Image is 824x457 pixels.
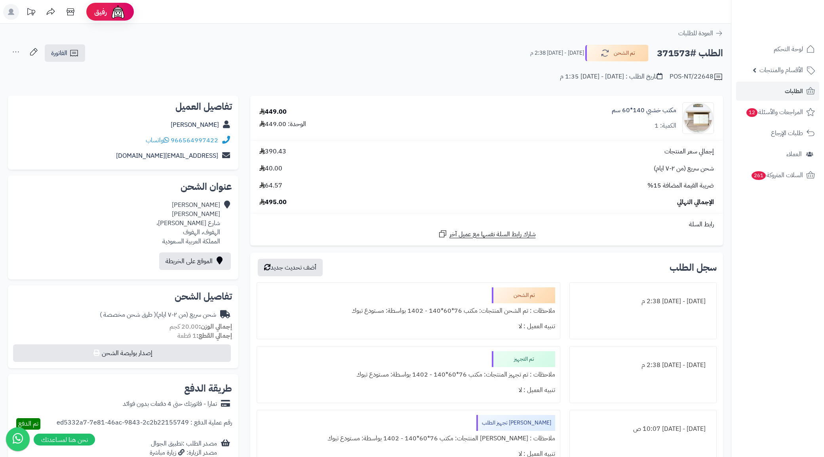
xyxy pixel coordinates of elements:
div: تم التجهيز [492,351,555,367]
div: [DATE] - [DATE] 10:07 ص [575,421,712,437]
div: POS-NT/22648 [670,72,723,82]
a: الطلبات [736,82,819,101]
img: ai-face.png [110,4,126,20]
div: ملاحظات : تم تجهيز المنتجات: مكتب 76*60*140 - 1402 بواسطة: مستودع تبوك [262,367,555,382]
div: رقم عملية الدفع : ed5332a7-7e81-46ac-9843-2c2b22155749 [57,418,232,430]
a: مكتب خشبي 140*60 سم [612,106,676,115]
div: الكمية: 1 [655,121,676,130]
div: ملاحظات : [PERSON_NAME] المنتجات: مكتب 76*60*140 - 1402 بواسطة: مستودع تبوك [262,431,555,446]
div: 449.00 [259,107,287,117]
div: شحن سريع (من ٢-٧ ايام) [100,310,216,319]
span: الطلبات [785,86,803,97]
a: الفاتورة [45,44,85,62]
div: الوحدة: 449.00 [259,120,306,129]
span: رفيق [94,7,107,17]
span: ضريبة القيمة المضافة 15% [647,181,714,190]
div: [PERSON_NAME] [PERSON_NAME] شارع [PERSON_NAME]، الهفوف، الهفوف المملكة العربية السعودية [156,201,220,246]
a: العملاء [736,145,819,164]
span: 12 [746,108,757,117]
img: 1742159127-1-90x90.jpg [683,102,714,134]
span: إجمالي سعر المنتجات [664,147,714,156]
div: تمارا - فاتورتك حتى 4 دفعات بدون فوائد [123,400,217,409]
span: ( طرق شحن مخصصة ) [100,310,156,319]
span: شارك رابط السلة نفسها مع عميل آخر [449,230,536,239]
a: الموقع على الخريطة [159,252,231,270]
a: لوحة التحكم [736,40,819,59]
a: 966564997422 [171,136,218,145]
h2: الطلب #371573 [657,45,723,61]
strong: إجمالي القطع: [196,331,232,340]
span: تم الدفع [18,419,38,428]
small: 1 قطعة [177,331,232,340]
button: تم الشحن [585,45,649,61]
button: إصدار بوليصة الشحن [13,344,231,362]
button: أضف تحديث جديد [258,259,323,276]
span: الأقسام والمنتجات [759,65,803,76]
div: [DATE] - [DATE] 2:38 م [575,294,712,309]
a: [EMAIL_ADDRESS][DOMAIN_NAME] [116,151,218,161]
div: تاريخ الطلب : [DATE] - [DATE] 1:35 م [560,72,662,81]
span: السلات المتروكة [751,170,803,181]
div: تم الشحن [492,287,555,303]
span: 495.00 [259,198,287,207]
a: [PERSON_NAME] [171,120,219,130]
h2: طريقة الدفع [184,384,232,393]
small: 20.00 كجم [169,322,232,331]
h2: عنوان الشحن [14,182,232,191]
h2: تفاصيل العميل [14,102,232,111]
span: 64.57 [259,181,282,190]
a: واتساب [146,136,169,145]
h3: سجل الطلب [670,263,717,272]
span: 261 [752,171,766,180]
a: شارك رابط السلة نفسها مع عميل آخر [438,229,536,239]
span: لوحة التحكم [774,44,803,55]
div: ملاحظات : تم الشحن المنتجات: مكتب 76*60*140 - 1402 بواسطة: مستودع تبوك [262,303,555,319]
span: 40.00 [259,164,282,173]
span: طلبات الإرجاع [771,128,803,139]
h2: تفاصيل الشحن [14,292,232,301]
span: الفاتورة [51,48,67,58]
span: 390.43 [259,147,286,156]
div: [DATE] - [DATE] 2:38 م [575,358,712,373]
div: تنبيه العميل : لا [262,319,555,334]
div: تنبيه العميل : لا [262,382,555,398]
a: السلات المتروكة261 [736,166,819,185]
div: رابط السلة [253,220,720,229]
a: العودة للطلبات [678,29,723,38]
div: [PERSON_NAME] تجهيز الطلب [476,415,555,431]
small: [DATE] - [DATE] 2:38 م [530,49,584,57]
span: شحن سريع (من ٢-٧ ايام) [654,164,714,173]
span: العودة للطلبات [678,29,713,38]
strong: إجمالي الوزن: [199,322,232,331]
a: تحديثات المنصة [21,4,41,22]
a: المراجعات والأسئلة12 [736,103,819,122]
a: طلبات الإرجاع [736,124,819,143]
span: العملاء [786,149,802,160]
span: المراجعات والأسئلة [746,107,803,118]
span: الإجمالي النهائي [677,198,714,207]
